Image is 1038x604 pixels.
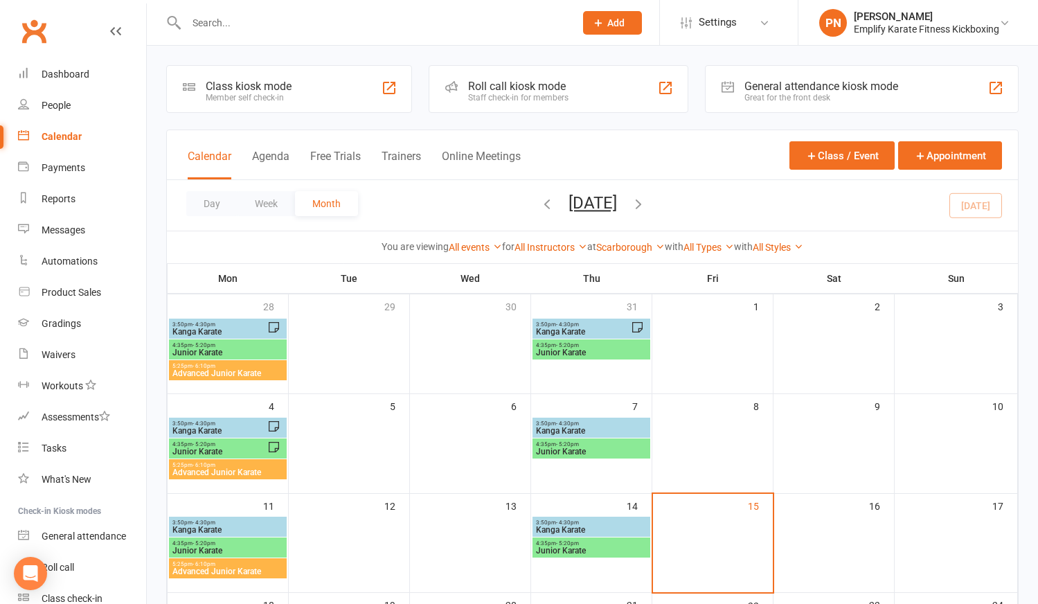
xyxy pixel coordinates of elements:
th: Fri [652,264,773,293]
div: Messages [42,224,85,236]
span: - 5:20pm [556,441,579,447]
a: Workouts [18,371,146,402]
strong: for [502,241,514,252]
th: Thu [531,264,652,293]
div: Automations [42,256,98,267]
a: Waivers [18,339,146,371]
div: [PERSON_NAME] [854,10,999,23]
span: - 4:30pm [193,519,215,526]
a: Assessments [18,402,146,433]
span: - 4:30pm [193,420,215,427]
button: Add [583,11,642,35]
a: Messages [18,215,146,246]
span: Junior Karate [535,547,647,555]
strong: You are viewing [382,241,449,252]
span: - 4:30pm [193,321,215,328]
strong: with [734,241,753,252]
a: General attendance kiosk mode [18,521,146,552]
a: Automations [18,246,146,277]
a: Dashboard [18,59,146,90]
div: 13 [505,494,530,517]
div: Dashboard [42,69,89,80]
button: Free Trials [310,150,361,179]
div: Open Intercom Messenger [14,557,47,590]
span: 3:50pm [535,420,647,427]
div: People [42,100,71,111]
strong: with [665,241,683,252]
div: 29 [384,294,409,317]
button: Online Meetings [442,150,521,179]
div: 15 [748,494,773,517]
span: Junior Karate [172,547,284,555]
a: All Instructors [514,242,587,253]
th: Sat [773,264,895,293]
div: 14 [627,494,652,517]
span: 3:50pm [535,519,647,526]
a: All Styles [753,242,803,253]
span: Junior Karate [535,447,647,456]
div: Assessments [42,411,110,423]
span: Advanced Junior Karate [172,468,284,477]
button: Week [238,191,295,216]
div: General attendance [42,531,126,542]
div: Tasks [42,443,66,454]
div: 7 [632,394,652,417]
div: What's New [42,474,91,485]
a: Scarborough [596,242,665,253]
span: - 5:20pm [556,540,579,547]
a: Tasks [18,433,146,464]
span: Junior Karate [172,348,284,357]
div: 17 [992,494,1017,517]
span: - 5:20pm [193,441,215,447]
span: Junior Karate [535,348,647,357]
span: - 5:20pm [193,540,215,547]
div: 12 [384,494,409,517]
a: People [18,90,146,121]
span: Kanga Karate [535,328,631,336]
span: 5:25pm [172,561,284,567]
span: 5:25pm [172,363,284,369]
div: 30 [505,294,530,317]
div: 2 [875,294,894,317]
span: 4:35pm [535,342,647,348]
div: Roll call [42,562,74,573]
input: Search... [182,13,565,33]
span: Kanga Karate [172,526,284,534]
button: Class / Event [789,141,895,170]
span: Junior Karate [172,447,267,456]
div: Roll call kiosk mode [468,80,569,93]
div: Payments [42,162,85,173]
a: All events [449,242,502,253]
div: Member self check-in [206,93,292,103]
button: Trainers [382,150,421,179]
div: Class check-in [42,593,102,604]
span: Advanced Junior Karate [172,567,284,576]
span: - 6:10pm [193,462,215,468]
a: Payments [18,152,146,184]
div: Emplify Karate Fitness Kickboxing [854,23,999,35]
span: 4:35pm [172,342,284,348]
a: Gradings [18,308,146,339]
th: Tue [289,264,410,293]
button: Month [295,191,358,216]
span: 4:35pm [172,540,284,547]
div: 31 [627,294,652,317]
div: 10 [992,394,1017,417]
div: 6 [511,394,530,417]
span: - 6:10pm [193,561,215,567]
div: 28 [263,294,288,317]
span: Kanga Karate [535,427,647,435]
span: 3:50pm [172,420,267,427]
th: Mon [168,264,289,293]
span: Kanga Karate [172,328,267,336]
div: Staff check-in for members [468,93,569,103]
div: General attendance kiosk mode [744,80,898,93]
span: 4:35pm [172,441,267,447]
div: 1 [753,294,773,317]
span: - 6:10pm [193,363,215,369]
a: Roll call [18,552,146,583]
button: Agenda [252,150,289,179]
span: 3:50pm [535,321,631,328]
div: 11 [263,494,288,517]
div: Product Sales [42,287,101,298]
